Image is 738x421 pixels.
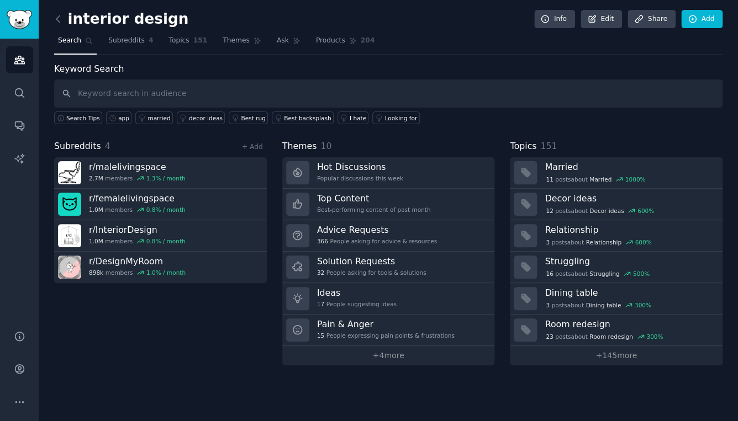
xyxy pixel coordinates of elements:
[118,114,129,122] div: app
[546,270,553,278] span: 16
[545,318,715,330] h3: Room redesign
[510,252,723,283] a: Struggling16postsaboutStruggling500%
[384,114,417,122] div: Looking for
[510,283,723,315] a: Dining table3postsaboutDining table300%
[54,157,267,189] a: r/malelivingspace2.7Mmembers1.3% / month
[89,269,103,276] span: 898k
[282,220,495,252] a: Advice Requests366People asking for advice & resources
[223,36,250,46] span: Themes
[545,255,715,267] h3: Struggling
[317,269,324,276] span: 32
[317,269,426,276] div: People asking for tools & solutions
[546,175,553,183] span: 11
[646,333,663,340] div: 300 %
[350,114,366,122] div: I hate
[510,140,536,153] span: Topics
[510,157,723,189] a: Married11postsaboutMarried1000%
[589,333,633,340] span: Room redesign
[282,315,495,346] a: Pain & Anger15People expressing pain points & frustrations
[89,206,103,214] span: 1.0M
[54,111,102,124] button: Search Tips
[545,300,652,310] div: post s about
[317,161,403,173] h3: Hot Discussions
[89,237,186,245] div: members
[628,10,675,29] a: Share
[317,300,397,308] div: People suggesting ideas
[149,36,154,46] span: 4
[277,36,289,46] span: Ask
[317,332,455,339] div: People expressing pain points & frustrations
[545,237,652,247] div: post s about
[105,141,110,151] span: 4
[546,238,550,246] span: 3
[54,32,97,55] a: Search
[58,161,81,184] img: malelivingspace
[282,346,495,365] a: +4more
[546,207,553,215] span: 12
[58,193,81,216] img: femalelivingspace
[146,237,186,245] div: 0.8 % / month
[545,224,715,236] h3: Relationship
[589,270,619,278] span: Struggling
[545,193,715,204] h3: Decor ideas
[89,255,186,267] h3: r/ DesignMyRoom
[189,114,223,122] div: decor ideas
[168,36,189,46] span: Topics
[317,237,328,245] span: 366
[165,32,211,55] a: Topics151
[282,283,495,315] a: Ideas17People suggesting ideas
[54,79,723,108] input: Keyword search in audience
[219,32,265,55] a: Themes
[282,252,495,283] a: Solution Requests32People asking for tools & solutions
[534,10,575,29] a: Info
[635,301,651,309] div: 300 %
[372,111,419,124] a: Looking for
[147,114,170,122] div: married
[106,111,131,124] a: app
[146,174,186,182] div: 1.3 % / month
[229,111,268,124] a: Best rug
[545,332,664,342] div: post s about
[7,10,32,29] img: GummySearch logo
[317,300,324,308] span: 17
[135,111,173,124] a: married
[273,32,304,55] a: Ask
[545,174,646,184] div: post s about
[545,206,655,216] div: post s about
[89,161,186,173] h3: r/ malelivingspace
[89,174,103,182] span: 2.7M
[317,332,324,339] span: 15
[58,255,81,279] img: DesignMyRoom
[317,255,426,267] h3: Solution Requests
[104,32,157,55] a: Subreddits4
[317,206,431,214] div: Best-performing content of past month
[317,237,437,245] div: People asking for advice & resources
[89,237,103,245] span: 1.0M
[312,32,378,55] a: Products204
[54,63,124,74] label: Keyword Search
[284,114,331,122] div: Best backsplash
[58,36,81,46] span: Search
[625,175,645,183] div: 1000 %
[320,141,331,151] span: 10
[633,270,650,278] div: 500 %
[317,318,455,330] h3: Pain & Anger
[581,10,622,29] a: Edit
[586,238,621,246] span: Relationship
[66,114,100,122] span: Search Tips
[546,333,553,340] span: 23
[89,193,186,204] h3: r/ femalelivingspace
[242,143,263,151] a: + Add
[282,157,495,189] a: Hot DiscussionsPopular discussions this week
[317,287,397,299] h3: Ideas
[54,220,267,252] a: r/InteriorDesign1.0Mmembers0.8% / month
[241,114,265,122] div: Best rug
[338,111,369,124] a: I hate
[272,111,334,124] a: Best backsplash
[540,141,557,151] span: 151
[510,220,723,252] a: Relationship3postsaboutRelationship600%
[589,207,624,215] span: Decor ideas
[316,36,345,46] span: Products
[510,346,723,365] a: +145more
[317,193,431,204] h3: Top Content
